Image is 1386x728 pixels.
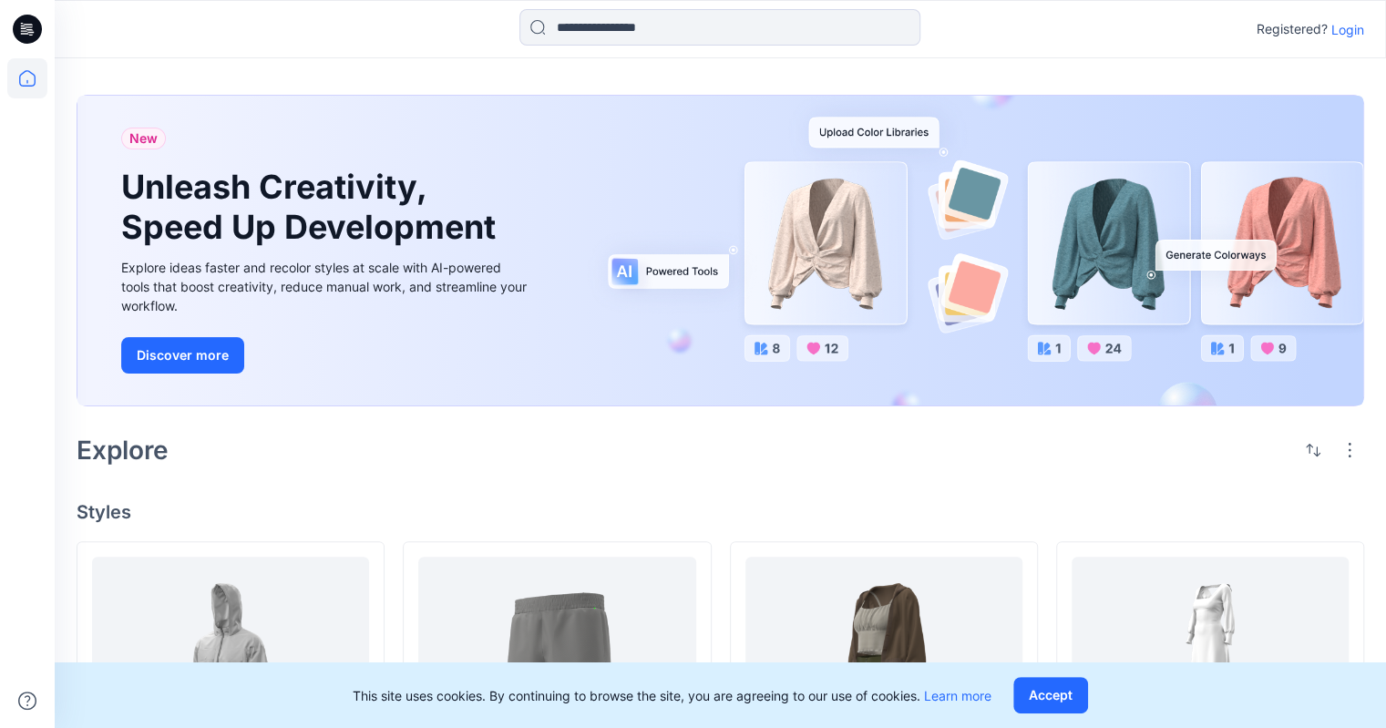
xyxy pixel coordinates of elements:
h1: Unleash Creativity, Speed Up Development [121,168,504,246]
a: Discover more [121,337,531,374]
span: New [129,128,158,149]
p: Login [1331,20,1364,39]
h2: Explore [77,436,169,465]
button: Discover more [121,337,244,374]
p: Registered? [1257,18,1328,40]
p: This site uses cookies. By continuing to browse the site, you are agreeing to our use of cookies. [353,686,991,705]
button: Accept [1013,677,1088,713]
a: Learn more [924,688,991,703]
div: Explore ideas faster and recolor styles at scale with AI-powered tools that boost creativity, red... [121,258,531,315]
h4: Styles [77,501,1364,523]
